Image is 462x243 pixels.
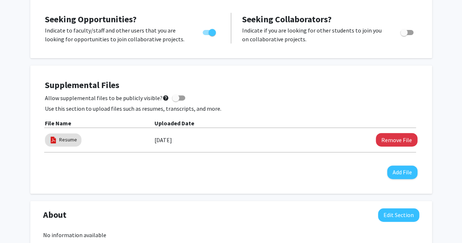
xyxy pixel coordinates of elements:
[378,208,419,222] button: Edit About
[43,231,419,239] div: No information available
[45,14,137,25] span: Seeking Opportunities?
[45,119,71,127] b: File Name
[49,136,57,144] img: pdf_icon.png
[5,210,31,238] iframe: Chat
[242,26,386,43] p: Indicate if you are looking for other students to join you on collaborative projects.
[376,133,417,147] button: Remove Resume File
[45,26,189,43] p: Indicate to faculty/staff and other users that you are looking for opportunities to join collabor...
[45,94,169,102] span: Allow supplemental files to be publicly visible?
[397,26,417,37] div: Toggle
[154,134,172,146] label: [DATE]
[43,208,66,221] span: About
[387,166,417,179] button: Add File
[242,14,332,25] span: Seeking Collaborators?
[45,104,417,113] p: Use this section to upload files such as resumes, transcripts, and more.
[163,94,169,102] mat-icon: help
[154,119,194,127] b: Uploaded Date
[200,26,220,37] div: Toggle
[59,136,77,144] a: Resume
[45,80,417,91] h4: Supplemental Files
